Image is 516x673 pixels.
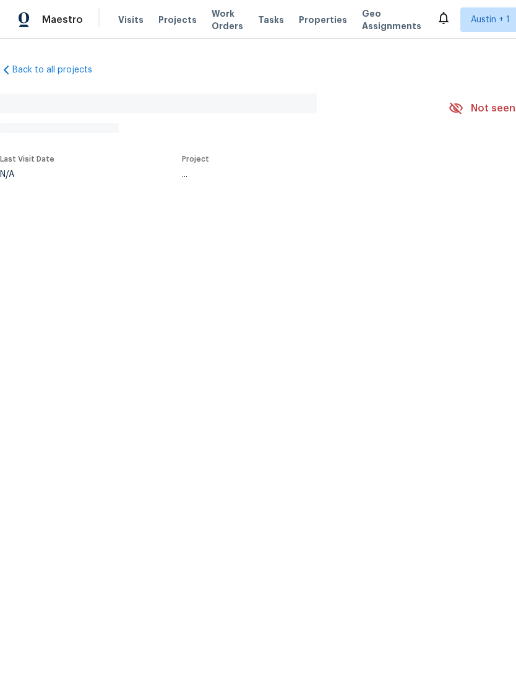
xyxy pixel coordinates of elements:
span: Geo Assignments [362,7,421,32]
span: Properties [299,14,347,26]
span: Austin + 1 [471,14,510,26]
span: Project [182,155,209,163]
div: ... [182,170,419,179]
span: Tasks [258,15,284,24]
span: Work Orders [212,7,243,32]
span: Projects [158,14,197,26]
span: Maestro [42,14,83,26]
span: Visits [118,14,144,26]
